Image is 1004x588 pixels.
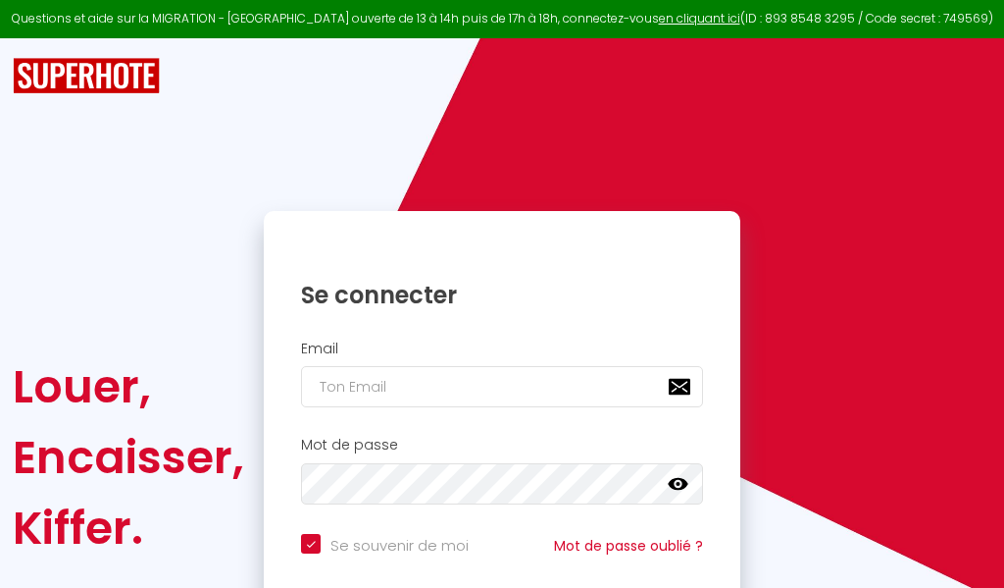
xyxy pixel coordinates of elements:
h2: Mot de passe [301,437,703,454]
div: Encaisser, [13,422,244,493]
a: Mot de passe oublié ? [554,536,703,556]
div: Kiffer. [13,493,244,563]
a: en cliquant ici [659,10,740,27]
img: SuperHote logo [13,58,160,94]
h1: Se connecter [301,280,703,310]
div: Louer, [13,351,244,422]
input: Ton Email [301,366,703,407]
h2: Email [301,341,703,357]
